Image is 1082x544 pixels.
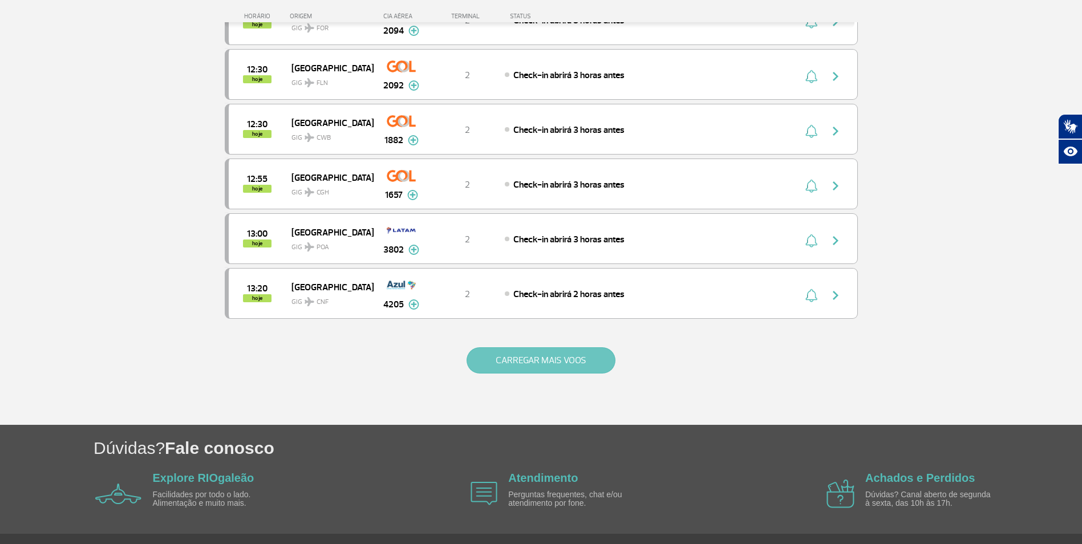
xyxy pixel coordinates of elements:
span: [GEOGRAPHIC_DATA] [291,170,364,185]
img: mais-info-painel-voo.svg [408,26,419,36]
img: sino-painel-voo.svg [805,70,817,83]
span: 2094 [383,24,404,38]
span: Check-in abrirá 3 horas antes [513,234,625,245]
img: seta-direita-painel-voo.svg [829,179,842,193]
img: destiny_airplane.svg [305,242,314,251]
span: [GEOGRAPHIC_DATA] [291,60,364,75]
h1: Dúvidas? [94,436,1082,460]
img: sino-painel-voo.svg [805,179,817,193]
span: 2025-09-30 12:55:00 [247,175,268,183]
span: 2 [465,124,470,136]
span: [GEOGRAPHIC_DATA] [291,115,364,130]
p: Facilidades por todo o lado. Alimentação e muito mais. [153,490,284,508]
span: Check-in abrirá 3 horas antes [513,124,625,136]
span: Check-in abrirá 3 horas antes [513,179,625,190]
span: FLN [317,78,328,88]
span: 2 [465,289,470,300]
span: 2 [465,70,470,81]
span: Fale conosco [165,439,274,457]
span: GIG [291,181,364,198]
img: airplane icon [95,484,141,504]
a: Atendimento [508,472,578,484]
span: CGH [317,188,329,198]
img: destiny_airplane.svg [305,297,314,306]
div: CIA AÉREA [373,13,430,20]
img: sino-painel-voo.svg [805,289,817,302]
span: 1657 [385,188,403,202]
img: mais-info-painel-voo.svg [407,190,418,200]
img: sino-painel-voo.svg [805,234,817,247]
img: destiny_airplane.svg [305,133,314,142]
div: STATUS [504,13,597,20]
button: CARREGAR MAIS VOOS [467,347,615,374]
p: Perguntas frequentes, chat e/ou atendimento por fone. [508,490,639,508]
a: Achados e Perdidos [865,472,975,484]
img: sino-painel-voo.svg [805,124,817,138]
span: hoje [243,294,271,302]
div: ORIGEM [290,13,373,20]
span: 2025-09-30 13:20:00 [247,285,268,293]
span: 2 [465,234,470,245]
img: mais-info-painel-voo.svg [408,135,419,145]
span: POA [317,242,329,253]
span: 2025-09-30 12:30:00 [247,120,268,128]
button: Abrir recursos assistivos. [1058,139,1082,164]
img: mais-info-painel-voo.svg [408,80,419,91]
span: GIG [291,236,364,253]
span: GIG [291,127,364,143]
span: hoje [243,75,271,83]
span: Check-in abrirá 2 horas antes [513,289,625,300]
span: CWB [317,133,331,143]
img: destiny_airplane.svg [305,78,314,87]
span: hoje [243,239,271,247]
span: 4205 [383,298,404,311]
div: TERMINAL [430,13,504,20]
img: airplane icon [471,482,497,505]
span: [GEOGRAPHIC_DATA] [291,225,364,239]
span: hoje [243,130,271,138]
span: 1882 [384,133,403,147]
p: Dúvidas? Canal aberto de segunda à sexta, das 10h às 17h. [865,490,996,508]
img: seta-direita-painel-voo.svg [829,70,842,83]
span: 2025-09-30 13:00:00 [247,230,268,238]
span: 2025-09-30 12:30:00 [247,66,268,74]
span: [GEOGRAPHIC_DATA] [291,279,364,294]
span: CNF [317,297,329,307]
a: Explore RIOgaleão [153,472,254,484]
span: GIG [291,72,364,88]
span: 2092 [383,79,404,92]
img: mais-info-painel-voo.svg [408,299,419,310]
img: seta-direita-painel-voo.svg [829,289,842,302]
span: 3802 [383,243,404,257]
div: HORÁRIO [228,13,290,20]
div: Plugin de acessibilidade da Hand Talk. [1058,114,1082,164]
span: FOR [317,23,329,34]
span: hoje [243,185,271,193]
span: 2 [465,179,470,190]
span: Check-in abrirá 3 horas antes [513,70,625,81]
img: seta-direita-painel-voo.svg [829,124,842,138]
img: mais-info-painel-voo.svg [408,245,419,255]
img: destiny_airplane.svg [305,23,314,33]
img: airplane icon [826,480,854,508]
img: destiny_airplane.svg [305,188,314,197]
button: Abrir tradutor de língua de sinais. [1058,114,1082,139]
span: GIG [291,291,364,307]
img: seta-direita-painel-voo.svg [829,234,842,247]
